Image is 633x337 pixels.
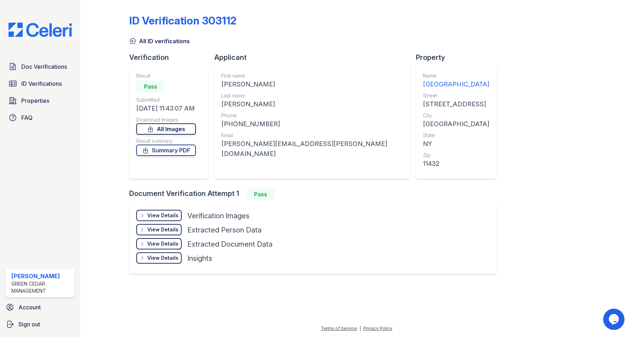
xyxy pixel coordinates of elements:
[136,81,165,92] div: Pass
[246,189,275,200] div: Pass
[129,14,237,27] div: ID Verification 303112
[423,159,489,169] div: 11432
[221,99,403,109] div: [PERSON_NAME]
[6,111,75,125] a: FAQ
[363,326,392,331] a: Privacy Policy
[187,239,273,249] div: Extracted Document Data
[187,253,212,263] div: Insights
[214,52,416,62] div: Applicant
[3,300,77,314] a: Account
[147,240,178,247] div: View Details
[136,145,196,156] a: Summary PDF
[423,99,489,109] div: [STREET_ADDRESS]
[129,52,214,62] div: Verification
[129,37,190,45] a: All ID verifications
[423,119,489,129] div: [GEOGRAPHIC_DATA]
[423,79,489,89] div: [GEOGRAPHIC_DATA]
[136,72,196,79] div: Result
[136,103,196,113] div: [DATE] 11:43:07 AM
[147,254,178,262] div: View Details
[136,96,196,103] div: Submitted
[221,72,403,79] div: First name
[21,113,33,122] span: FAQ
[129,189,502,200] div: Document Verification Attempt 1
[21,62,67,71] span: Doc Verifications
[147,226,178,233] div: View Details
[416,52,502,62] div: Property
[11,272,72,280] div: [PERSON_NAME]
[11,280,72,294] div: Green Cedar Management
[21,79,62,88] span: ID Verifications
[423,92,489,99] div: Street
[423,132,489,139] div: State
[423,139,489,149] div: NY
[221,79,403,89] div: [PERSON_NAME]
[187,225,262,235] div: Extracted Person Data
[359,326,361,331] div: |
[221,92,403,99] div: Last name
[18,320,40,328] span: Sign out
[321,326,357,331] a: Terms of Service
[21,96,49,105] span: Properties
[6,77,75,91] a: ID Verifications
[6,94,75,108] a: Properties
[603,309,626,330] iframe: chat widget
[423,72,489,89] a: Name [GEOGRAPHIC_DATA]
[423,152,489,159] div: Zip
[3,23,77,37] img: CE_Logo_Blue-a8612792a0a2168367f1c8372b55b34899dd931a85d93a1a3d3e32e68fde9ad4.png
[3,317,77,331] a: Sign out
[221,112,403,119] div: Phone
[221,139,403,159] div: [PERSON_NAME][EMAIL_ADDRESS][PERSON_NAME][DOMAIN_NAME]
[221,132,403,139] div: Email
[221,119,403,129] div: [PHONE_NUMBER]
[423,72,489,79] div: Name
[18,303,41,311] span: Account
[136,137,196,145] div: Result summary
[136,123,196,135] a: All Images
[147,212,178,219] div: View Details
[6,60,75,74] a: Doc Verifications
[423,112,489,119] div: City
[136,116,196,123] div: Download Images
[187,211,249,221] div: Verification Images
